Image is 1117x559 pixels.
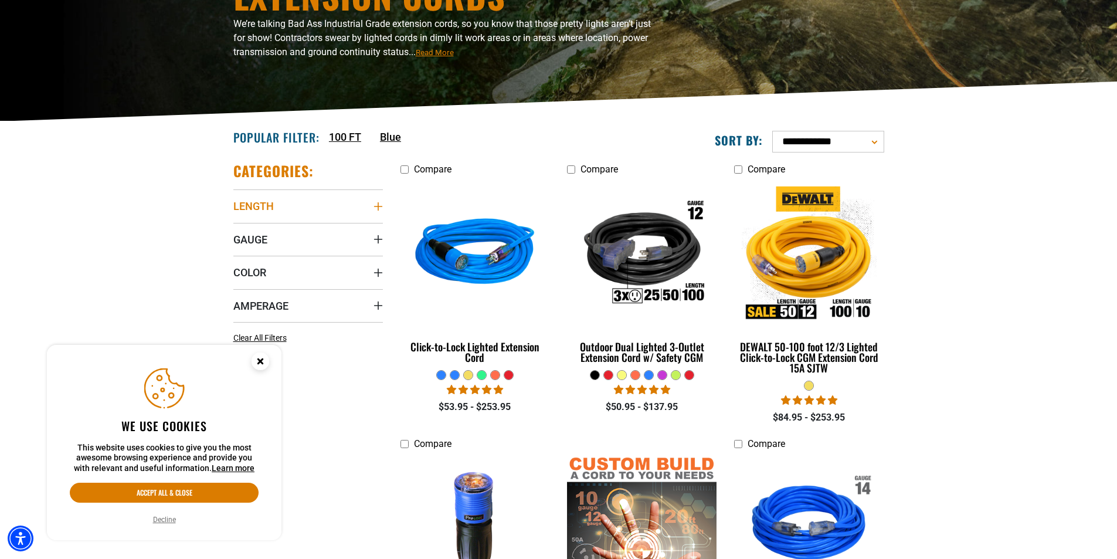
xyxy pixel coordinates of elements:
span: 4.84 stars [781,395,837,406]
span: Compare [414,164,451,175]
span: Color [233,266,266,279]
span: Length [233,199,274,213]
a: blue Click-to-Lock Lighted Extension Cord [400,181,550,370]
span: Compare [580,164,618,175]
button: Accept all & close [70,483,259,503]
div: DEWALT 50-100 foot 12/3 Lighted Click-to-Lock CGM Extension Cord 15A SJTW [734,341,884,373]
span: Compare [748,438,785,449]
span: Read More [416,48,454,57]
h2: We use cookies [70,418,259,433]
a: 100 FT [329,129,361,145]
span: 4.87 stars [447,384,503,395]
button: Decline [150,514,179,526]
a: This website uses cookies to give you the most awesome browsing experience and provide you with r... [212,463,254,473]
a: Outdoor Dual Lighted 3-Outlet Extension Cord w/ Safety CGM Outdoor Dual Lighted 3-Outlet Extensio... [567,181,717,370]
summary: Length [233,189,383,222]
a: Clear All Filters [233,332,291,344]
h2: Popular Filter: [233,130,320,145]
div: Click-to-Lock Lighted Extension Cord [400,341,550,362]
summary: Gauge [233,223,383,256]
aside: Cookie Consent [47,345,281,541]
div: $50.95 - $137.95 [567,400,717,414]
summary: Color [233,256,383,289]
div: $53.95 - $253.95 [400,400,550,414]
summary: Amperage [233,289,383,322]
img: blue [401,187,549,321]
img: DEWALT 50-100 foot 12/3 Lighted Click-to-Lock CGM Extension Cord 15A SJTW [735,187,883,321]
span: 4.80 stars [614,384,670,395]
div: Outdoor Dual Lighted 3-Outlet Extension Cord w/ Safety CGM [567,341,717,362]
label: Sort by: [715,133,763,148]
h2: Categories: [233,162,314,180]
p: We’re talking Bad Ass Industrial Grade extension cords, so you know that those pretty lights aren... [233,17,661,59]
div: Accessibility Menu [8,526,33,551]
img: Outdoor Dual Lighted 3-Outlet Extension Cord w/ Safety CGM [568,187,716,321]
div: $84.95 - $253.95 [734,411,884,425]
span: Clear All Filters [233,333,287,343]
button: Close this option [239,345,281,381]
span: Amperage [233,299,288,313]
a: DEWALT 50-100 foot 12/3 Lighted Click-to-Lock CGM Extension Cord 15A SJTW DEWALT 50-100 foot 12/3... [734,181,884,380]
p: This website uses cookies to give you the most awesome browsing experience and provide you with r... [70,443,259,474]
span: Compare [414,438,451,449]
span: Gauge [233,233,267,246]
a: Blue [380,129,401,145]
span: Compare [748,164,785,175]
